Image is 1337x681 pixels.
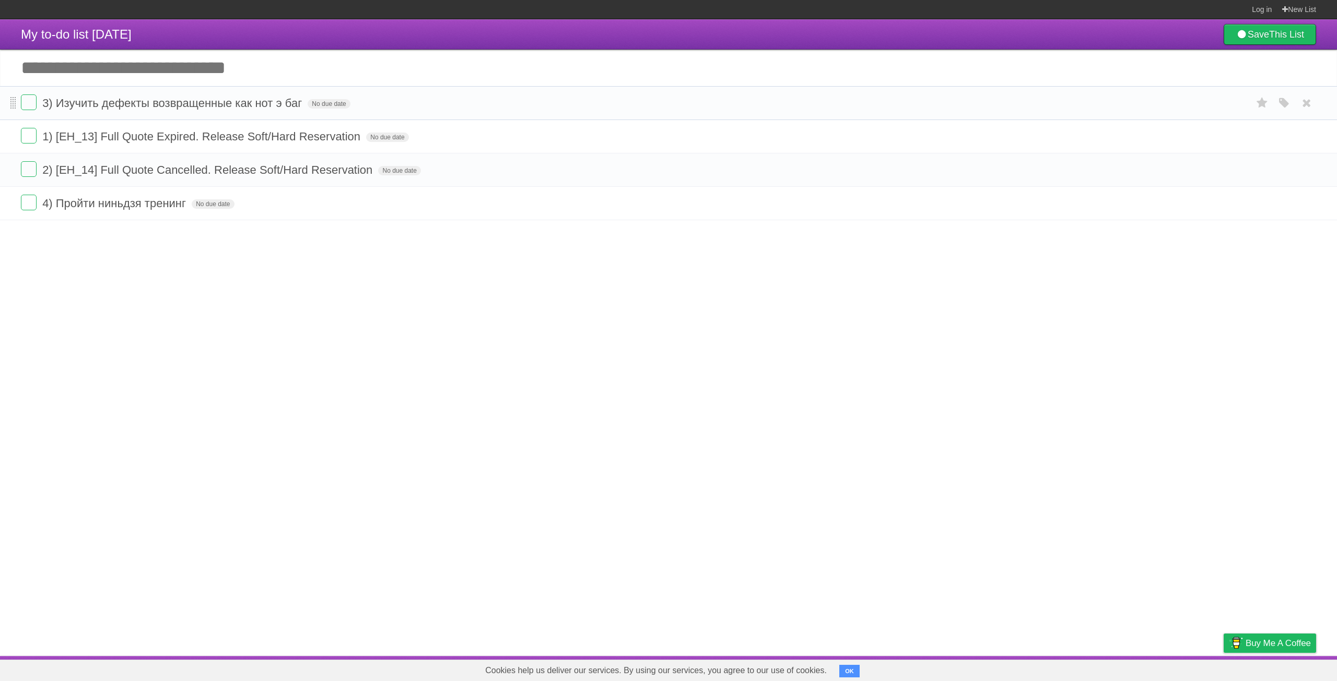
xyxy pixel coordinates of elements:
[1224,24,1316,45] a: SaveThis List
[1119,659,1162,678] a: Developers
[21,195,37,210] label: Done
[1085,659,1107,678] a: About
[21,27,132,41] span: My to-do list [DATE]
[42,130,363,143] span: 1) [EH_13] Full Quote Expired. Release Soft/Hard Reservation
[192,199,234,209] span: No due date
[21,161,37,177] label: Done
[1229,634,1243,652] img: Buy me a coffee
[21,128,37,144] label: Done
[1252,94,1272,112] label: Star task
[42,97,304,110] span: 3) Изучить дефекты возвращенные как нот э баг
[1175,659,1198,678] a: Terms
[1250,659,1316,678] a: Suggest a feature
[1224,634,1316,653] a: Buy me a coffee
[1269,29,1304,40] b: This List
[366,133,408,142] span: No due date
[42,163,375,176] span: 2) [EH_14] Full Quote Cancelled. Release Soft/Hard Reservation
[475,660,837,681] span: Cookies help us deliver our services. By using our services, you agree to our use of cookies.
[42,197,189,210] span: 4) Пройти ниньдзя тренинг
[21,94,37,110] label: Done
[1246,634,1311,652] span: Buy me a coffee
[1210,659,1237,678] a: Privacy
[378,166,420,175] span: No due date
[308,99,350,109] span: No due date
[839,665,860,677] button: OK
